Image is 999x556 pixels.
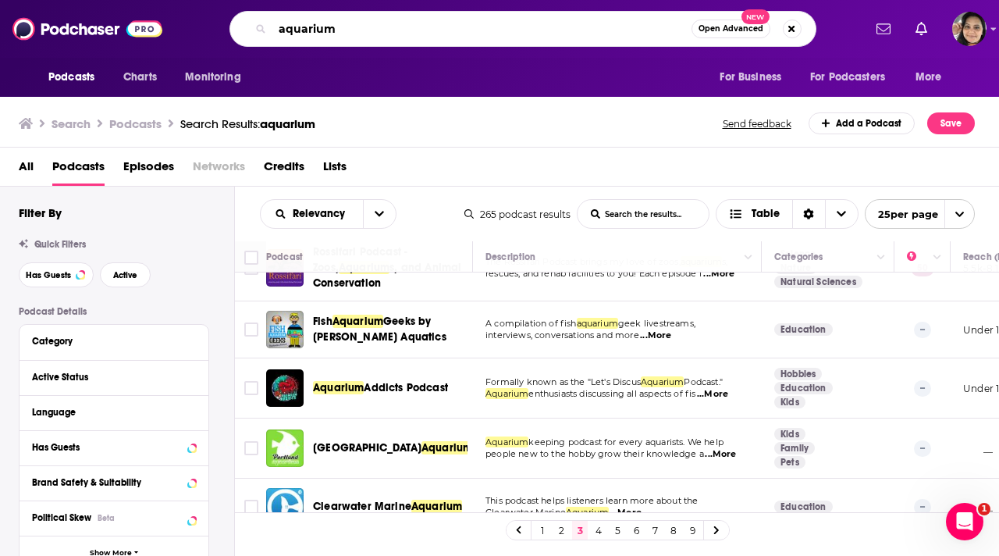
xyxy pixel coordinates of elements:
[313,315,332,328] span: Fish
[244,381,258,395] span: Toggle select row
[697,388,728,401] span: ...More
[535,521,550,540] a: 1
[741,9,770,24] span: New
[193,154,245,186] span: Networks
[485,248,535,266] div: Description
[174,62,261,92] button: open menu
[32,372,186,383] div: Active Status
[123,154,174,186] a: Episodes
[720,66,781,88] span: For Business
[52,116,91,131] h3: Search
[553,521,569,540] a: 2
[640,330,671,342] span: ...More
[19,262,94,287] button: Has Guests
[774,323,833,336] a: Education
[628,521,644,540] a: 6
[363,200,396,228] button: open menu
[716,199,859,229] button: Choose View
[421,441,472,454] span: Aquarium
[266,248,303,266] div: Podcast
[618,318,695,329] span: geek livestreams,
[180,116,315,131] div: Search Results:
[914,499,931,515] p: --
[666,521,681,540] a: 8
[272,16,691,41] input: Search podcasts, credits, & more...
[928,248,947,267] button: Column Actions
[870,16,897,42] a: Show notifications dropdown
[266,429,304,467] a: Portland Aquarium
[109,116,162,131] h3: Podcasts
[123,66,157,88] span: Charts
[485,376,641,387] span: Formally known as the "Let's Discus
[293,208,350,219] span: Relevancy
[774,368,822,380] a: Hobbies
[566,507,609,518] span: Aquarium
[641,376,684,387] span: Aquarium
[978,503,990,515] span: 1
[266,369,304,407] a: Aquarium Addicts Podcast
[914,322,931,337] p: --
[485,268,702,279] span: rescues, and rehab facilities to you! Each episode f
[12,14,162,44] img: Podchaser - Follow, Share and Rate Podcasts
[313,499,462,515] a: Clearwater MarineAquarium
[32,437,196,457] button: Has Guests
[577,318,618,329] span: aquarium
[260,116,315,131] span: aquarium
[32,477,183,488] div: Brand Safety & Suitability
[323,154,347,186] a: Lists
[264,154,304,186] a: Credits
[572,521,588,540] a: 3
[98,513,115,523] div: Beta
[37,62,115,92] button: open menu
[26,271,71,280] span: Has Guests
[684,521,700,540] a: 9
[244,441,258,455] span: Toggle select row
[313,380,448,396] a: AquariumAddicts Podcast
[313,500,411,513] span: Clearwater Marine
[946,503,983,540] iframe: Intercom live chat
[19,154,34,186] a: All
[774,276,862,288] a: Natural Sciences
[32,472,196,492] a: Brand Safety & Suitability
[952,12,987,46] img: User Profile
[963,442,993,455] p: __
[113,62,166,92] a: Charts
[266,488,304,526] img: Clearwater Marine Aquarium
[774,248,823,266] div: Categories
[963,501,993,514] p: __
[260,199,396,229] h2: Choose List sort
[774,456,805,469] a: Pets
[774,442,815,454] a: Family
[100,262,151,287] button: Active
[774,382,833,394] a: Education
[266,311,304,348] img: Fish Aquarium Geeks by Palmer Aquatics
[261,208,363,219] button: open menu
[909,16,933,42] a: Show notifications dropdown
[907,248,929,266] div: Power Score
[313,381,364,394] span: Aquarium
[610,521,625,540] a: 5
[774,501,833,513] a: Education
[48,66,94,88] span: Podcasts
[952,12,987,46] button: Show profile menu
[32,407,186,418] div: Language
[485,330,639,340] span: interviews, conversations and more
[774,396,805,408] a: Kids
[774,428,805,440] a: Kids
[313,440,468,456] a: [GEOGRAPHIC_DATA]Aquarium
[52,154,105,186] a: Podcasts
[809,112,915,134] a: Add a Podcast
[244,323,258,337] span: Toggle select row
[684,376,723,387] span: Podcast."
[313,441,421,454] span: [GEOGRAPHIC_DATA]
[528,437,723,447] span: keeping podcast for every aquarists. We help
[229,11,816,47] div: Search podcasts, credits, & more...
[905,62,962,92] button: open menu
[34,239,86,250] span: Quick Filters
